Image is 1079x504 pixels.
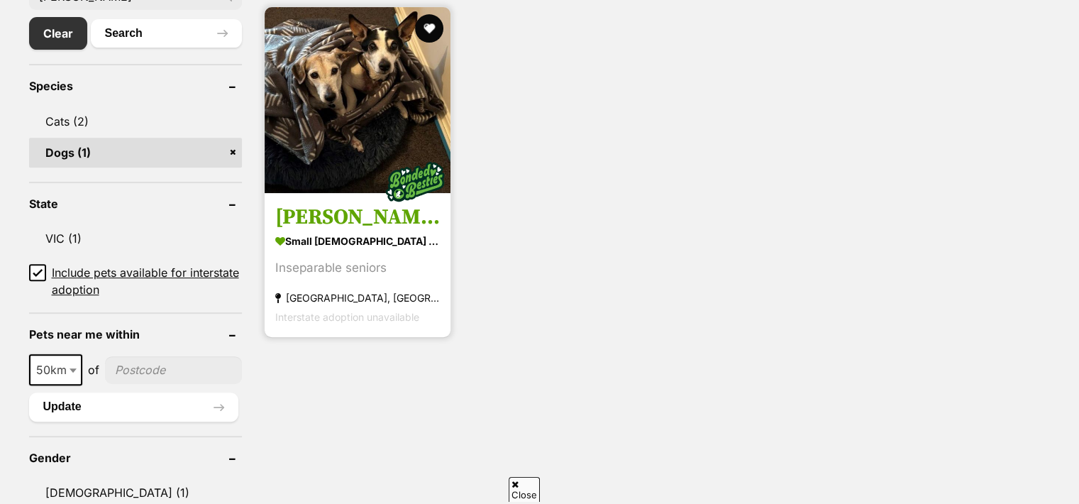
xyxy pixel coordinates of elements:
[29,106,242,136] a: Cats (2)
[509,477,540,502] span: Close
[29,224,242,253] a: VIC (1)
[91,19,242,48] button: Search
[29,264,242,298] a: Include pets available for interstate adoption
[275,204,440,231] h3: [PERSON_NAME] and [PERSON_NAME]
[88,361,99,378] span: of
[105,356,242,383] input: postcode
[29,138,242,168] a: Dogs (1)
[29,197,242,210] header: State
[31,360,81,380] span: 50km
[52,264,242,298] span: Include pets available for interstate adoption
[415,14,443,43] button: favourite
[29,451,242,464] header: Gender
[275,311,419,323] span: Interstate adoption unavailable
[29,393,238,421] button: Update
[29,328,242,341] header: Pets near me within
[275,288,440,307] strong: [GEOGRAPHIC_DATA], [GEOGRAPHIC_DATA]
[275,258,440,278] div: Inseparable seniors
[275,231,440,251] strong: small [DEMOGRAPHIC_DATA] Dog
[265,193,450,337] a: [PERSON_NAME] and [PERSON_NAME] small [DEMOGRAPHIC_DATA] Dog Inseparable seniors [GEOGRAPHIC_DATA...
[29,17,87,50] a: Clear
[29,354,82,385] span: 50km
[29,80,242,92] header: Species
[265,7,450,193] img: Ruby and Vincent Silvanus - Fox Terrier (Miniature) Dog
[380,146,450,217] img: bonded besties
